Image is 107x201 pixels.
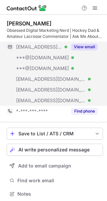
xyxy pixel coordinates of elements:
[16,44,62,50] span: [EMAIL_ADDRESS][DOMAIN_NAME]
[16,87,86,93] span: [EMAIL_ADDRESS][DOMAIN_NAME]
[18,163,71,169] span: Add to email campaign
[71,44,98,50] button: Reveal Button
[7,20,51,27] div: [PERSON_NAME]
[7,4,47,12] img: ContactOut v5.3.10
[71,108,98,115] button: Reveal Button
[7,128,103,140] button: save-profile-one-click
[7,160,103,172] button: Add to email campaign
[17,191,100,197] span: Notes
[17,178,100,184] span: Find work email
[7,189,103,199] button: Notes
[7,176,103,185] button: Find work email
[7,144,103,156] button: AI write personalized message
[16,65,69,71] span: ***@[DOMAIN_NAME]
[16,76,86,82] span: [EMAIL_ADDRESS][DOMAIN_NAME]
[16,97,86,104] span: [EMAIL_ADDRESS][DOMAIN_NAME]
[18,131,91,136] div: Save to List / ATS / CRM
[18,147,90,152] span: AI write personalized message
[16,55,69,61] span: ***@[DOMAIN_NAME]
[7,27,103,40] div: Obsessed Digital Marketing Nerd | Hockey Dad & Amateur Lacrosse Commentator | Ask Me About #LeadGen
